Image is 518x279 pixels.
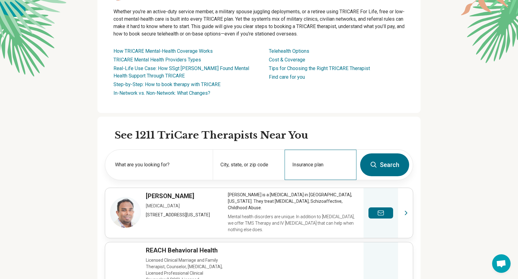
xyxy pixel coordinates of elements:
a: Real-Life Use Case: How SSgt [PERSON_NAME] Found Mental Health Support Through TRICARE [113,65,249,79]
button: Send a message [368,207,393,219]
a: TRICARE Mental Health Providers Types [113,57,201,63]
a: In-Network vs. Non-Network: What Changes? [113,90,210,96]
div: Open chat [492,254,511,273]
a: How TRICARE Mental-Health Coverage Works [113,48,213,54]
p: Whether you’re an active-duty service member, a military spouse juggling deployments, or a retire... [113,8,405,38]
a: Step-by-Step: How to book therapy with TRICARE [113,81,220,87]
a: Tips for Choosing the Right TRICARE Therapist [269,65,370,71]
a: Cost & Coverage [269,57,305,63]
button: Search [360,153,409,176]
h2: See 1211 TriCare Therapists Near You [115,129,413,142]
label: What are you looking for? [115,161,205,169]
a: Find care for you [269,74,305,80]
a: Telehealth Options [269,48,309,54]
